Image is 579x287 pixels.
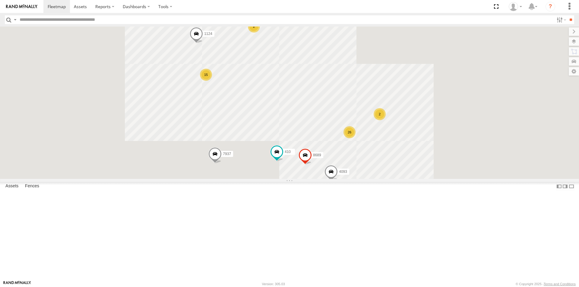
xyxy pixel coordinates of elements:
[507,2,524,11] div: foxconn f
[544,282,576,286] a: Terms and Conditions
[562,182,568,191] label: Dock Summary Table to the Right
[556,182,562,191] label: Dock Summary Table to the Left
[285,150,291,154] span: 410
[343,126,356,138] div: 26
[200,69,212,81] div: 15
[339,170,347,174] span: 4093
[13,15,17,24] label: Search Query
[554,15,567,24] label: Search Filter Options
[204,32,212,36] span: 1124
[569,67,579,76] label: Map Settings
[2,182,21,191] label: Assets
[223,152,231,156] span: 7937
[248,20,260,33] div: 2
[262,282,285,286] div: Version: 305.03
[313,153,321,157] span: 8689
[6,5,37,9] img: rand-logo.svg
[568,182,574,191] label: Hide Summary Table
[546,2,555,11] i: ?
[374,108,386,120] div: 2
[3,281,31,287] a: Visit our Website
[516,282,576,286] div: © Copyright 2025 -
[22,182,42,191] label: Fences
